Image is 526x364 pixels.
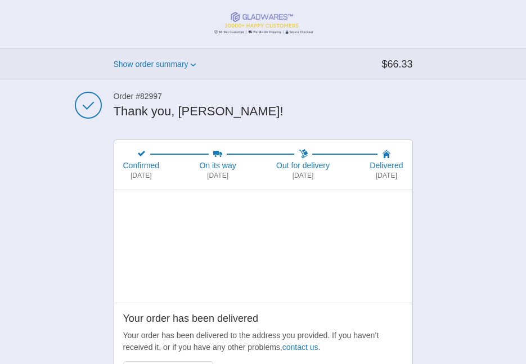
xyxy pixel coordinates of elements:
[293,170,314,181] span: [DATE]
[276,160,330,170] span: Out for delivery
[114,91,413,101] span: Order #82997
[199,160,236,170] span: On its way
[131,170,152,181] span: [DATE]
[376,170,397,181] span: [DATE]
[381,59,412,70] span: $66.33
[123,330,403,353] p: Your order has been delivered to the address you provided. If you haven’t received it, or if you ...
[114,190,412,303] div: Google map displaying pin point of shipping address: Arlington, Texas
[370,160,403,170] span: Delivered
[114,104,413,120] h2: Thank you, [PERSON_NAME]!
[123,160,160,170] span: Confirmed
[123,312,403,325] h2: Your order has been delivered
[282,343,318,352] a: contact us
[114,190,413,303] iframe: Google map displaying pin point of shipping address: Arlington, Texas
[212,12,314,34] img: GLADWARES ™
[114,60,188,69] span: Show order summary
[207,170,228,181] span: [DATE]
